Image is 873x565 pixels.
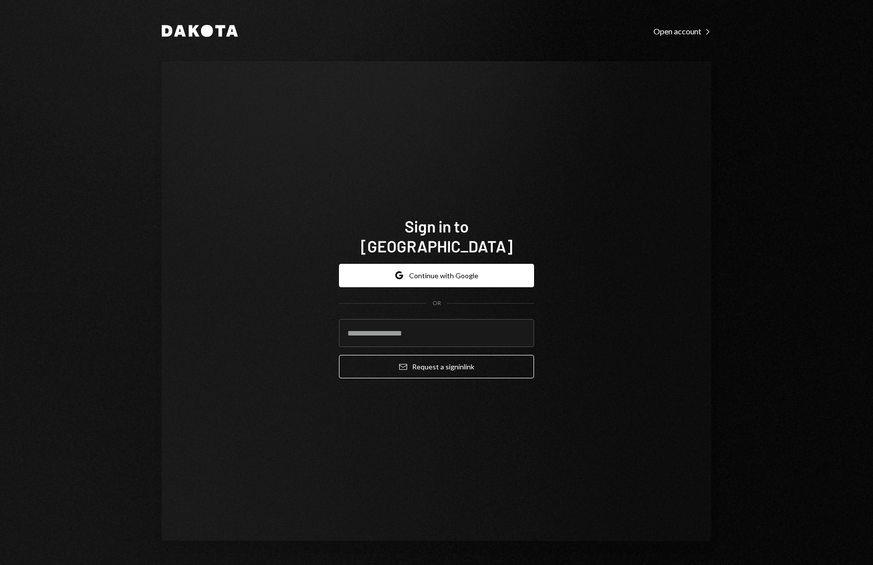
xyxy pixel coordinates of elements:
[339,355,534,378] button: Request a signinlink
[654,25,711,36] a: Open account
[339,264,534,287] button: Continue with Google
[433,299,441,308] div: OR
[339,216,534,256] h1: Sign in to [GEOGRAPHIC_DATA]
[654,26,711,36] div: Open account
